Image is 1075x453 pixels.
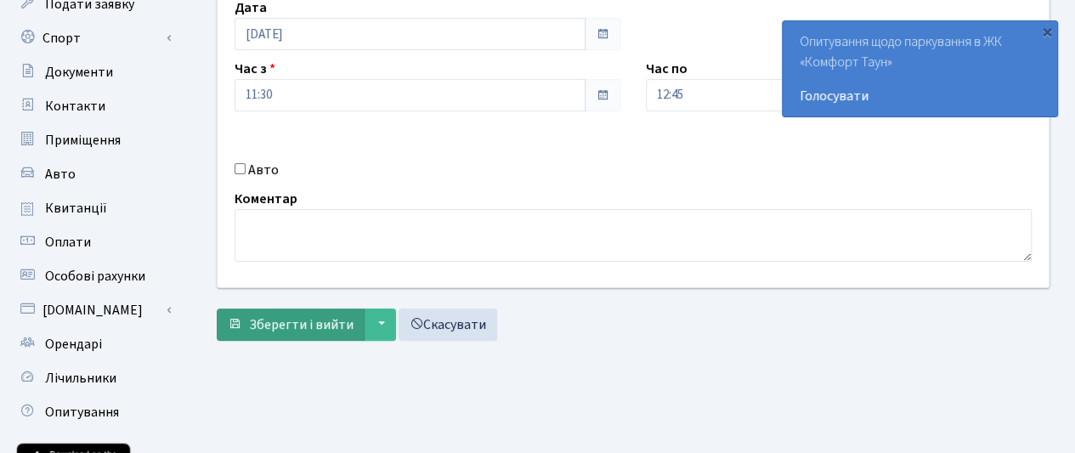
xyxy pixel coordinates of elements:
a: Скасувати [399,309,497,341]
span: Оплати [45,233,91,252]
a: Документи [8,55,178,89]
span: Контакти [45,97,105,116]
span: Квитанції [45,199,107,218]
span: Приміщення [45,131,121,150]
div: × [1038,23,1055,40]
span: Авто [45,165,76,184]
label: Час з [235,59,275,79]
a: Спорт [8,21,178,55]
button: Зберегти і вийти [217,309,365,341]
a: Голосувати [800,86,1040,106]
span: Лічильники [45,369,116,388]
span: Особові рахунки [45,267,145,286]
a: Оплати [8,225,178,259]
a: Квитанції [8,191,178,225]
a: Орендарі [8,327,178,361]
a: Приміщення [8,123,178,157]
span: Документи [45,63,113,82]
a: Лічильники [8,361,178,395]
div: Опитування щодо паркування в ЖК «Комфорт Таун» [783,21,1057,116]
label: Час по [646,59,687,79]
label: Авто [248,160,279,180]
a: Особові рахунки [8,259,178,293]
span: Зберегти і вийти [249,315,354,334]
a: Авто [8,157,178,191]
a: Контакти [8,89,178,123]
span: Опитування [45,403,119,422]
a: Опитування [8,395,178,429]
a: [DOMAIN_NAME] [8,293,178,327]
span: Орендарі [45,335,102,354]
label: Коментар [235,189,297,209]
